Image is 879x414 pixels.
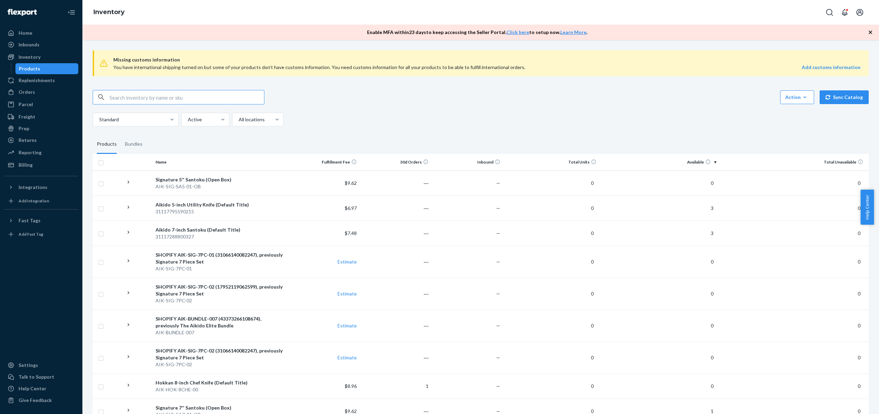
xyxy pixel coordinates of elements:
td: ― [359,342,431,373]
div: Inventory [19,54,41,60]
th: 30d Orders [359,154,431,170]
a: Freight [4,111,78,122]
span: — [496,383,500,389]
th: Total Unavailable [719,154,869,170]
span: $9.62 [345,408,357,414]
td: 1 [359,373,431,399]
a: Help Center [4,383,78,394]
span: — [496,323,500,328]
span: 0 [588,291,596,296]
span: 0 [588,205,596,211]
a: Inventory [4,52,78,63]
th: Available [599,154,719,170]
div: AIK-SIG-7PC-02 [156,361,285,368]
span: — [496,355,500,360]
a: Settings [4,360,78,371]
div: Home [19,30,32,36]
td: ― [359,246,431,278]
div: Hokkan 8-inch Chef Knife (Default Title) [156,379,285,386]
div: AIK-BUNDLE-007 [156,329,285,336]
button: Help Center [860,190,874,225]
div: Signature 7'' Santoku (Open Box) [156,404,285,411]
div: Help Center [19,385,46,392]
a: Products [15,63,79,74]
span: 0 [855,355,863,360]
span: $7.48 [345,230,357,236]
div: Replenishments [19,77,55,84]
div: Add Fast Tag [19,231,43,237]
td: ― [359,195,431,221]
span: 0 [855,408,863,414]
span: Missing customs information [113,56,860,64]
input: Active [187,116,188,123]
a: Talk to Support [4,371,78,382]
div: Integrations [19,184,47,191]
span: 0 [855,259,863,265]
button: Open Search Box [823,5,836,19]
span: 0 [588,230,596,236]
div: Prep [19,125,29,132]
div: AIK-SIG-SA5-01-OB [156,183,285,190]
div: Settings [19,362,38,369]
span: 0 [855,323,863,328]
span: 0 [855,383,863,389]
a: Add Integration [4,195,78,206]
div: Signature 5'' Santoku (Open Box) [156,176,285,183]
div: Products [97,135,117,154]
a: Estimate [338,323,357,328]
div: 31117288800327 [156,233,285,240]
td: ― [359,310,431,342]
div: AIK-HOK-8CHE-00 [156,386,285,393]
button: Fast Tags [4,215,78,226]
div: Aikido 5-inch Utility Knife (Default Title) [156,201,285,208]
a: Estimate [338,291,357,296]
input: All locations [238,116,239,123]
span: 0 [588,323,596,328]
a: Add Fast Tag [4,229,78,240]
span: $8.96 [345,383,357,389]
div: SHOPIFY AIK-SIG-7PC-01 (31066140082247), previously Signature 7 Piece Set [156,251,285,265]
th: Inbound [431,154,503,170]
div: Parcel [19,101,33,108]
button: Integrations [4,182,78,193]
div: Billing [19,161,33,168]
div: Inbounds [19,41,39,48]
a: Parcel [4,99,78,110]
div: Orders [19,89,35,96]
span: 0 [588,355,596,360]
td: ― [359,170,431,195]
div: 31117795590215 [156,208,285,215]
a: Inventory [93,8,125,16]
span: 0 [708,383,716,389]
a: Inbounds [4,39,78,50]
a: Home [4,27,78,38]
span: 0 [708,180,716,186]
span: 0 [855,230,863,236]
a: Replenishments [4,75,78,86]
span: 0 [708,355,716,360]
span: 0 [588,408,596,414]
span: 3 [708,205,716,211]
button: Sync Catalog [820,90,869,104]
span: 0 [588,383,596,389]
a: Billing [4,159,78,170]
button: Open notifications [838,5,852,19]
a: Reporting [4,147,78,158]
div: SHOPIFY AIK-BUNDLE-007 (43373266108674), previously The Aikido Elite Bundle [156,315,285,329]
td: ― [359,278,431,310]
span: — [496,230,500,236]
div: Freight [19,113,35,120]
div: AIK-SIG-7PC-02 [156,297,285,304]
span: $6.97 [345,205,357,211]
div: Reporting [19,149,42,156]
div: Products [19,65,40,72]
ol: breadcrumbs [88,2,130,22]
th: Name [153,154,288,170]
div: Bundles [125,135,142,154]
span: 0 [855,205,863,211]
a: Estimate [338,355,357,360]
span: — [496,205,500,211]
span: 0 [708,291,716,296]
p: Enable MFA within 23 days to keep accessing the Seller Portal. to setup now. . [367,29,587,36]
